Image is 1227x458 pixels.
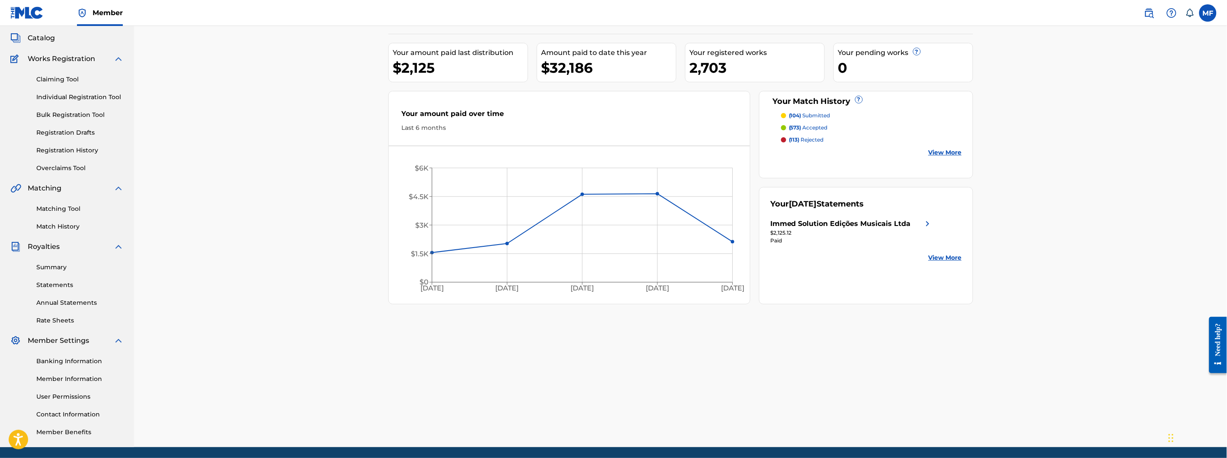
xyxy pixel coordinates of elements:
[789,112,801,119] span: (104)
[541,48,676,58] div: Amount paid to date this year
[789,124,828,132] p: accepted
[1166,8,1177,18] img: help
[28,183,61,194] span: Matching
[570,284,594,292] tspan: [DATE]
[1166,416,1209,458] div: Widget de chat
[28,335,89,346] span: Member Settings
[789,124,801,131] span: (573)
[838,58,973,77] div: 0
[411,250,429,258] tspan: $1.5K
[770,198,864,210] div: Your Statements
[28,242,60,252] span: Royalties
[36,281,124,290] a: Statements
[1203,310,1227,380] iframe: Resource Center
[93,8,123,18] span: Member
[1144,8,1154,18] img: search
[409,193,429,201] tspan: $4.5K
[36,204,124,213] a: Matching Tool
[113,54,124,64] img: expand
[36,222,124,231] a: Match History
[781,112,962,119] a: (104) submitted
[36,298,124,307] a: Annual Statements
[1163,4,1180,22] div: Help
[77,8,87,18] img: Top Rightsholder
[789,112,830,119] p: submitted
[36,392,124,401] a: User Permissions
[36,128,124,137] a: Registration Drafts
[10,242,21,252] img: Royalties
[36,110,124,119] a: Bulk Registration Tool
[781,136,962,144] a: (113) rejected
[923,219,933,229] img: right chevron icon
[393,58,528,77] div: $2,125
[36,374,124,384] a: Member Information
[789,199,817,209] span: [DATE]
[36,93,124,102] a: Individual Registration Tool
[402,123,737,132] div: Last 6 months
[541,58,676,77] div: $32,186
[36,357,124,366] a: Banking Information
[10,183,21,194] img: Matching
[415,221,429,229] tspan: $3K
[393,48,528,58] div: Your amount paid last distribution
[690,58,824,77] div: 2,703
[1141,4,1158,22] a: Public Search
[113,183,124,194] img: expand
[10,335,21,346] img: Member Settings
[789,136,800,143] span: (113)
[770,219,911,229] div: Immed Solution Edições Musicais Ltda
[36,75,124,84] a: Claiming Tool
[36,263,124,272] a: Summary
[838,48,973,58] div: Your pending works
[646,284,669,292] tspan: [DATE]
[913,48,920,55] span: ?
[113,335,124,346] img: expand
[28,54,95,64] span: Works Registration
[1199,4,1217,22] div: User Menu
[10,33,21,43] img: Catalog
[36,164,124,173] a: Overclaims Tool
[10,6,44,19] img: MLC Logo
[36,410,124,419] a: Contact Information
[1185,9,1194,17] div: Notifications
[1169,425,1174,451] div: Arrastar
[855,96,862,103] span: ?
[770,229,933,237] div: $2,125.12
[721,284,744,292] tspan: [DATE]
[402,109,737,123] div: Your amount paid over time
[36,316,124,325] a: Rate Sheets
[10,54,22,64] img: Works Registration
[1166,416,1209,458] iframe: Chat Widget
[929,148,962,157] a: View More
[28,33,55,43] span: Catalog
[420,278,429,287] tspan: $0
[495,284,519,292] tspan: [DATE]
[36,428,124,437] a: Member Benefits
[420,284,444,292] tspan: [DATE]
[770,237,933,245] div: Paid
[10,33,55,43] a: CatalogCatalog
[113,242,124,252] img: expand
[789,136,824,144] p: rejected
[770,96,962,107] div: Your Match History
[36,146,124,155] a: Registration History
[415,164,429,172] tspan: $6K
[690,48,824,58] div: Your registered works
[770,219,933,245] a: Immed Solution Edições Musicais Ltdaright chevron icon$2,125.12Paid
[929,253,962,262] a: View More
[781,124,962,132] a: (573) accepted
